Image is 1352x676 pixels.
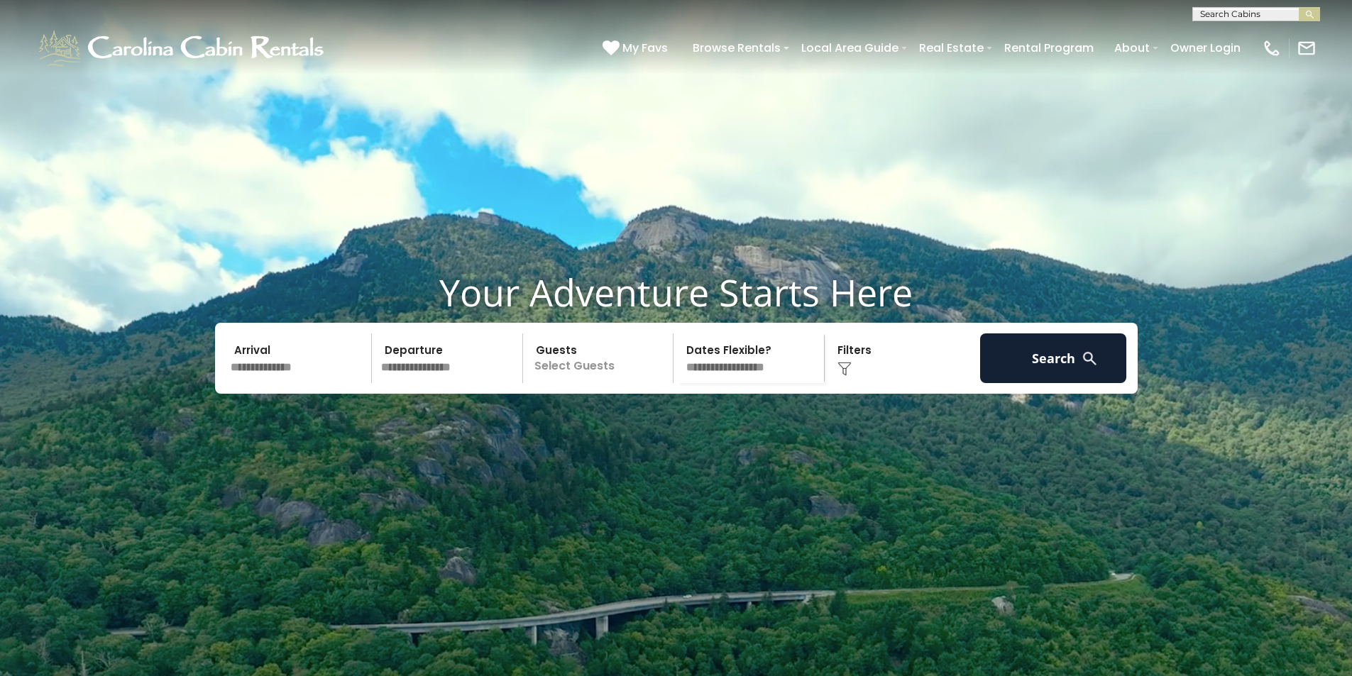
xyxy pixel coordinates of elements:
[980,333,1127,383] button: Search
[1163,35,1248,60] a: Owner Login
[527,333,674,383] p: Select Guests
[686,35,788,60] a: Browse Rentals
[794,35,906,60] a: Local Area Guide
[997,35,1101,60] a: Rental Program
[1081,350,1099,367] img: search-regular-white.png
[837,362,852,376] img: filter--v1.png
[1297,38,1317,58] img: mail-regular-white.png
[11,270,1341,314] h1: Your Adventure Starts Here
[603,39,671,57] a: My Favs
[1107,35,1157,60] a: About
[1262,38,1282,58] img: phone-regular-white.png
[35,27,330,70] img: White-1-1-2.png
[622,39,668,57] span: My Favs
[912,35,991,60] a: Real Estate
